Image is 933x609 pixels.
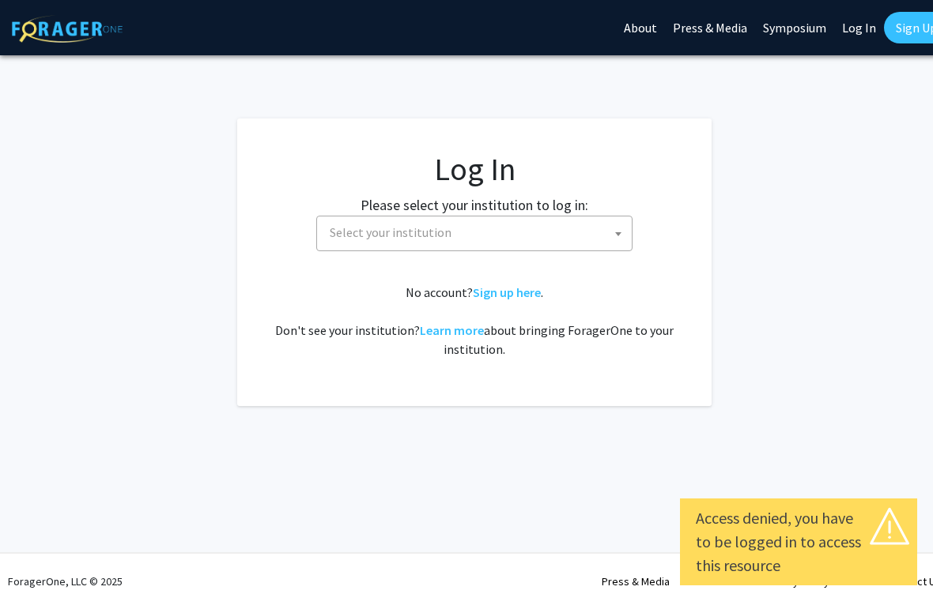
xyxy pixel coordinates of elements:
[420,322,484,338] a: Learn more about bringing ForagerOne to your institution
[269,150,680,188] h1: Log In
[696,506,901,577] div: Access denied, you have to be logged in to access this resource
[473,284,541,300] a: Sign up here
[361,194,588,216] label: Please select your institution to log in:
[8,554,123,609] div: ForagerOne, LLC © 2025
[316,216,633,251] span: Select your institution
[330,224,451,240] span: Select your institution
[323,216,632,249] span: Select your institution
[269,283,680,359] div: No account? . Don't see your institution? about bringing ForagerOne to your institution.
[602,574,670,588] a: Press & Media
[12,15,123,43] img: ForagerOne Logo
